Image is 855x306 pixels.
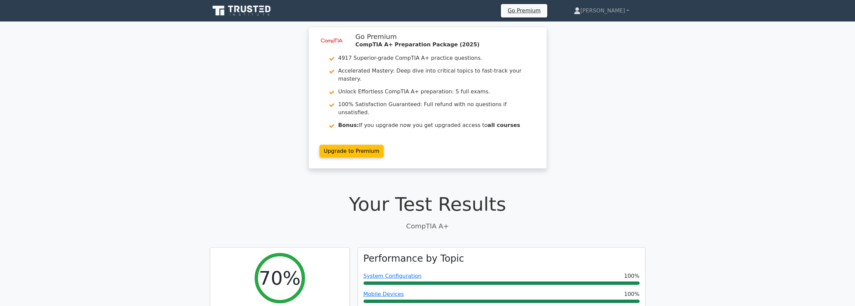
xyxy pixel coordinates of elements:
[364,291,404,297] a: Mobile Devices
[624,272,640,280] span: 100%
[558,4,645,17] a: [PERSON_NAME]
[504,6,545,15] a: Go Premium
[259,267,300,289] h2: 70%
[210,221,645,231] p: CompTIA A+
[624,290,640,298] span: 100%
[364,253,464,264] h3: Performance by Topic
[364,273,422,279] a: System Configuration
[210,193,645,215] h1: Your Test Results
[319,145,384,158] a: Upgrade to Premium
